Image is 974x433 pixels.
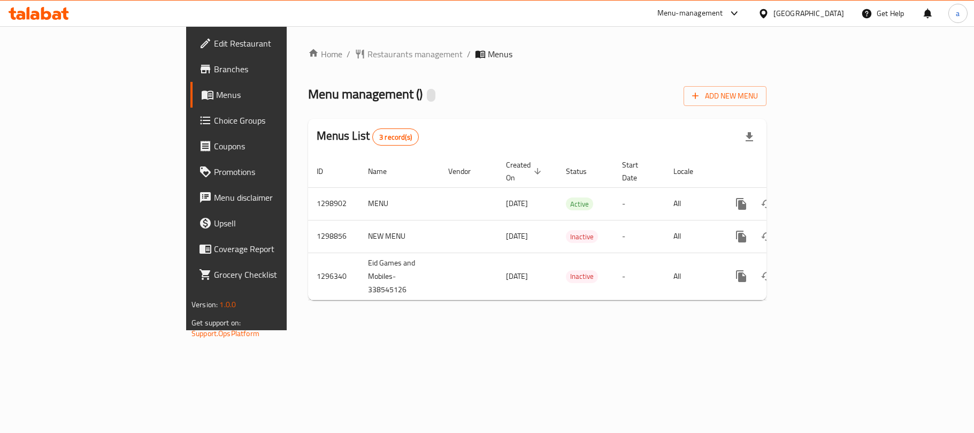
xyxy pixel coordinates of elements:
td: - [613,187,665,220]
span: Start Date [622,158,652,184]
a: Restaurants management [355,48,463,60]
span: Active [566,198,593,210]
span: 1.0.0 [219,298,236,312]
button: Change Status [754,191,780,217]
span: a [956,7,960,19]
span: Inactive [566,270,598,283]
span: Upsell [214,217,340,230]
span: ID [317,165,337,178]
span: Branches [214,63,340,75]
h2: Menus List [317,128,419,146]
li: / [467,48,471,60]
span: [DATE] [506,229,528,243]
span: Name [368,165,401,178]
td: NEW MENU [359,220,440,253]
span: Vendor [448,165,485,178]
a: Coupons [190,133,349,159]
span: Locale [673,165,707,178]
span: Grocery Checklist [214,268,340,281]
a: Upsell [190,210,349,236]
span: Version: [191,298,218,312]
a: Grocery Checklist [190,262,349,287]
span: Menu management ( ) [308,82,423,106]
div: Total records count [372,128,419,146]
a: Support.OpsPlatform [191,326,259,340]
div: Active [566,197,593,210]
td: All [665,187,720,220]
div: Export file [737,124,762,150]
span: Restaurants management [367,48,463,60]
button: more [728,191,754,217]
span: Status [566,165,601,178]
a: Branches [190,56,349,82]
a: Menu disclaimer [190,185,349,210]
button: Change Status [754,224,780,249]
span: Add New Menu [692,89,758,103]
button: more [728,224,754,249]
td: MENU [359,187,440,220]
td: All [665,220,720,253]
span: Coverage Report [214,242,340,255]
span: Menus [488,48,512,60]
span: Choice Groups [214,114,340,127]
span: Menu disclaimer [214,191,340,204]
span: [DATE] [506,269,528,283]
span: Created On [506,158,544,184]
th: Actions [720,155,840,188]
td: - [613,253,665,300]
td: All [665,253,720,300]
button: Change Status [754,263,780,289]
table: enhanced table [308,155,840,300]
div: Inactive [566,270,598,283]
a: Edit Restaurant [190,31,349,56]
span: Menus [216,88,340,101]
span: [DATE] [506,196,528,210]
button: more [728,263,754,289]
a: Menus [190,82,349,108]
button: Add New Menu [684,86,766,106]
div: Menu-management [657,7,723,20]
nav: breadcrumb [308,48,766,60]
span: Coupons [214,140,340,153]
span: Get support on: [191,316,241,330]
td: - [613,220,665,253]
span: Promotions [214,165,340,178]
span: Inactive [566,231,598,243]
a: Coverage Report [190,236,349,262]
td: Eid Games and Mobiles-338545126 [359,253,440,300]
div: [GEOGRAPHIC_DATA] [773,7,844,19]
span: 3 record(s) [373,132,418,142]
a: Promotions [190,159,349,185]
a: Choice Groups [190,108,349,133]
span: Edit Restaurant [214,37,340,50]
